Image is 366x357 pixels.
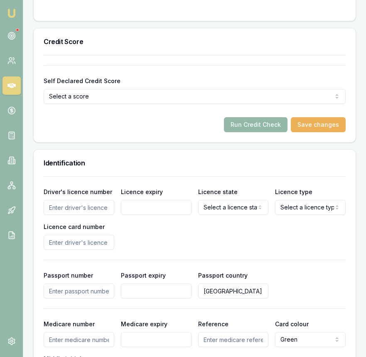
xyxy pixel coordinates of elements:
input: Enter driver's licence card number [44,235,114,250]
h3: Identification [44,160,346,166]
img: emu-icon-u.png [7,8,17,18]
label: Reference [198,320,228,327]
h3: Credit Score [44,38,346,45]
input: Enter driver's licence number [44,200,114,215]
button: Save changes [291,117,346,132]
label: Passport expiry [121,272,166,279]
input: Enter passport country [198,283,269,298]
button: Run Credit Check [224,117,287,132]
label: Licence type [275,188,312,195]
input: Enter passport number [44,283,114,298]
label: Licence expiry [121,188,163,195]
input: Enter medicare number [44,332,114,347]
label: Card colour [275,320,309,327]
label: Medicare number [44,320,95,327]
label: Licence state [198,188,238,195]
input: Enter medicare reference [198,332,269,347]
label: Passport country [198,272,248,279]
label: Medicare expiry [121,320,167,327]
label: Passport number [44,272,93,279]
label: Self Declared Credit Score [44,77,120,84]
label: Driver's licence number [44,188,112,195]
label: Licence card number [44,223,105,230]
